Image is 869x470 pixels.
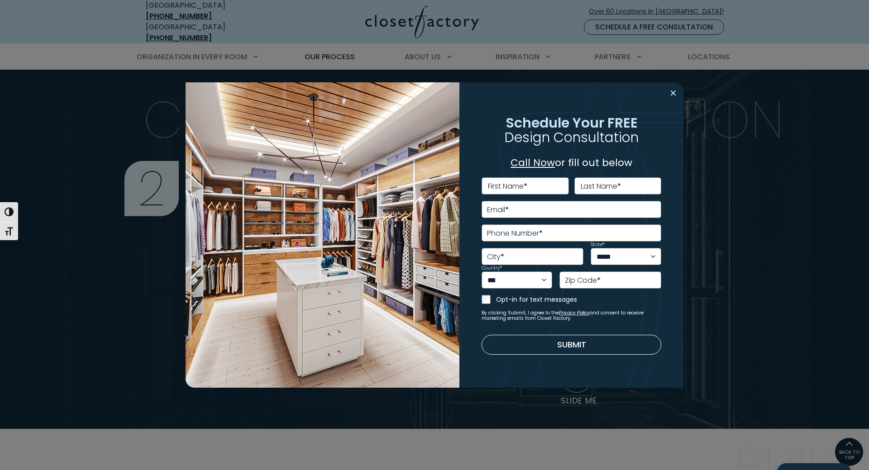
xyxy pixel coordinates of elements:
[482,310,662,321] small: By clicking Submit, I agree to the and consent to receive marketing emails from Closet Factory.
[186,82,459,388] img: Walk in closet with island
[487,253,504,261] label: City
[496,295,662,304] label: Opt-in for text messages
[487,230,543,237] label: Phone Number
[511,156,555,170] a: Call Now
[591,242,605,247] label: State
[565,277,601,284] label: Zip Code
[505,128,639,147] span: Design Consultation
[487,206,509,214] label: Email
[482,266,502,271] label: Country
[506,113,638,133] span: Schedule Your FREE
[482,335,662,355] button: Submit
[667,86,680,100] button: Close modal
[559,309,590,316] a: Privacy Policy
[488,183,527,190] label: First Name
[581,183,621,190] label: Last Name
[482,155,662,170] p: or fill out below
